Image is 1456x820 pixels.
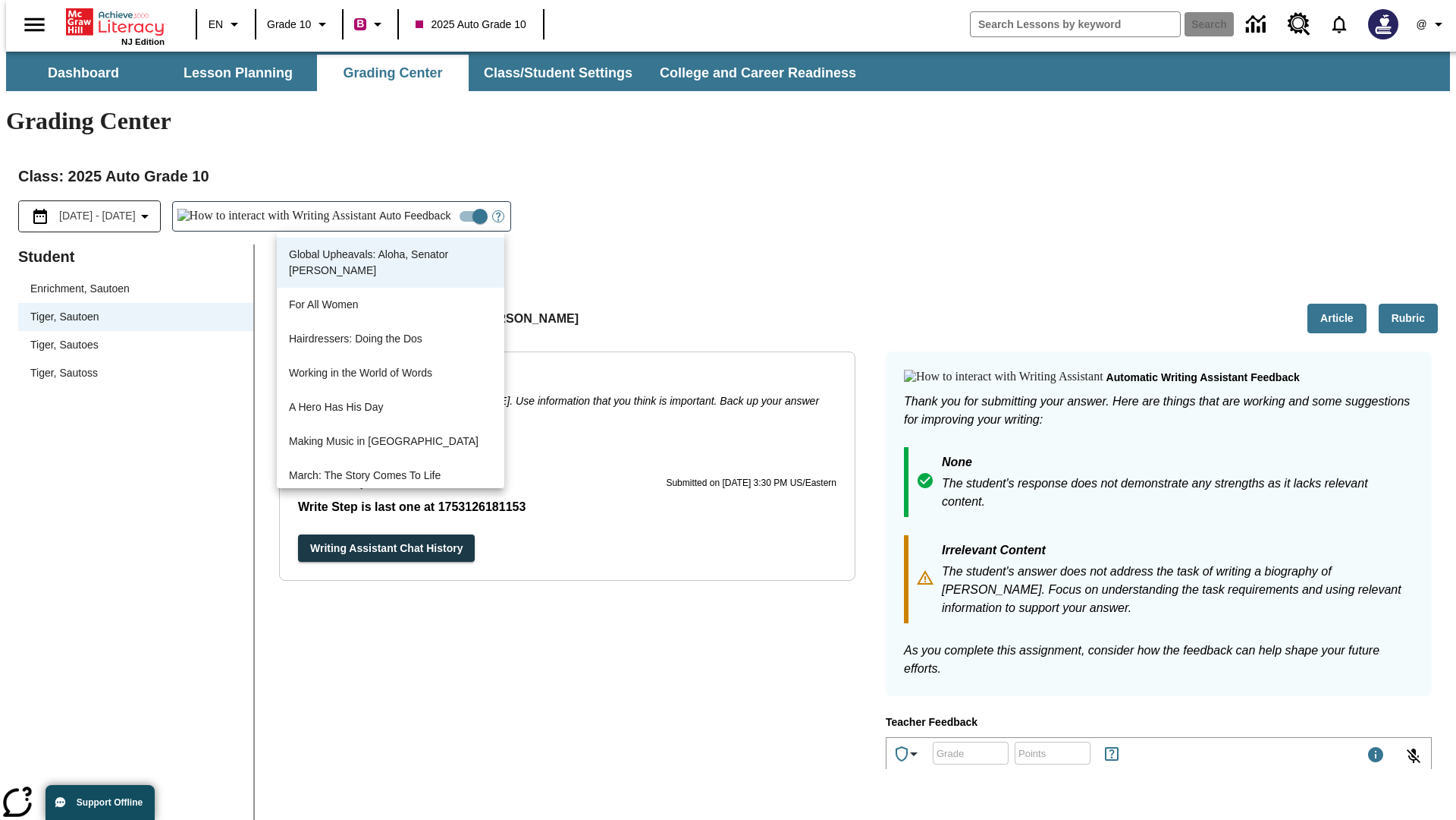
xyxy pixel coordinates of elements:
p: A Hero Has His Day [289,399,492,415]
p: Hairdressers: Doing the Dos [289,331,492,347]
p: Global Upheavals: Aloha, Senator [PERSON_NAME] [289,247,492,279]
p: For All Women [289,297,492,313]
p: March: The Story Comes To Life [289,468,492,484]
p: Making Music in [GEOGRAPHIC_DATA] [289,434,492,449]
p: Working in the World of Words [289,365,492,381]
